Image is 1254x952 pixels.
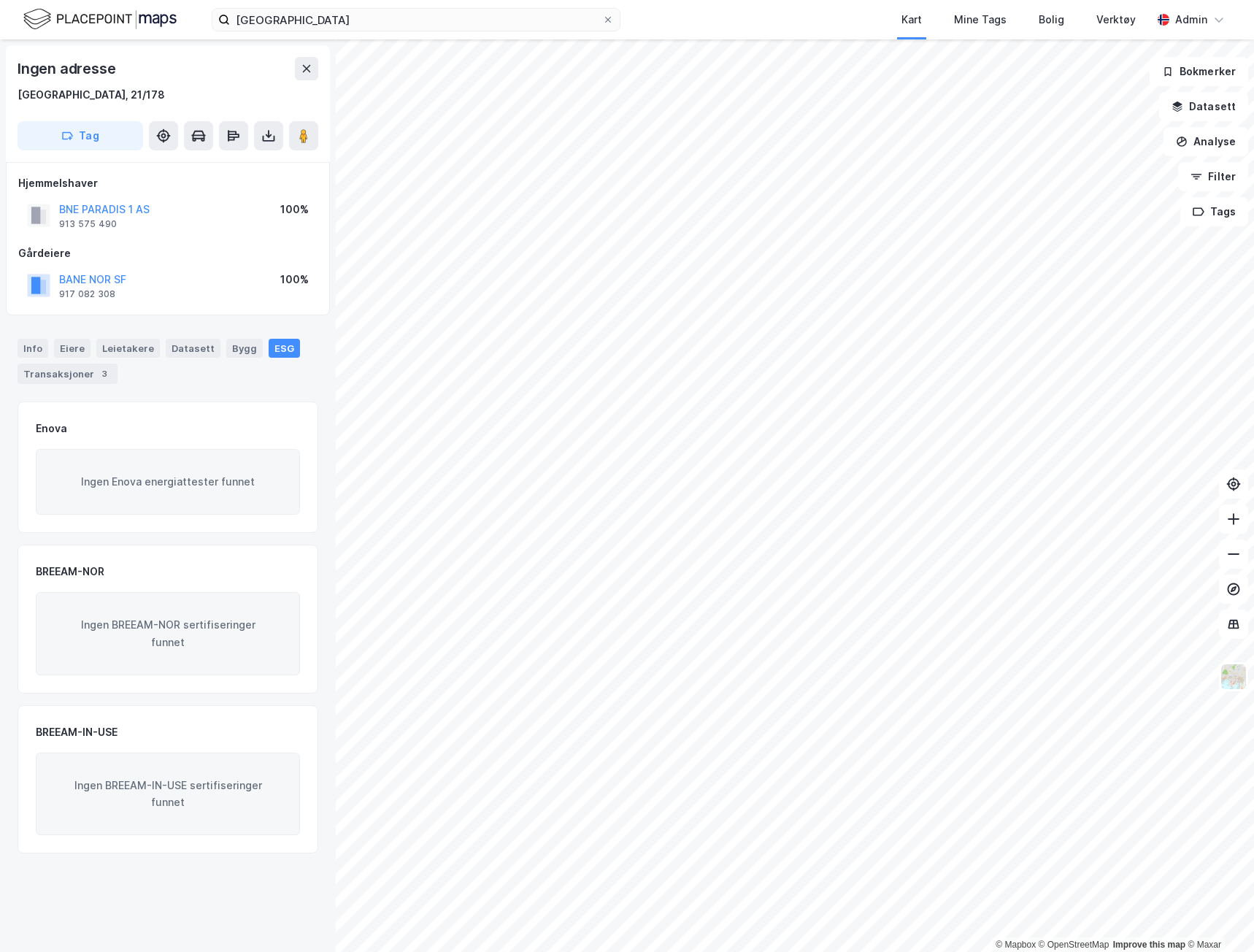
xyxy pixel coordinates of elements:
[18,339,48,358] div: Info
[280,201,309,218] div: 100%
[996,940,1036,950] a: Mapbox
[54,339,91,358] div: Eiere
[226,339,263,358] div: Bygg
[1180,197,1248,226] button: Tags
[18,121,143,150] button: Tag
[1039,11,1064,28] div: Bolig
[1178,162,1248,191] button: Filter
[1150,57,1248,86] button: Bokmerker
[36,592,300,675] div: Ingen BREEAM-NOR sertifiseringer funnet
[18,174,318,192] div: Hjemmelshaver
[96,339,160,358] div: Leietakere
[166,339,220,358] div: Datasett
[59,288,115,300] div: 917 082 308
[23,7,177,32] img: logo.f888ab2527a4732fd821a326f86c7f29.svg
[269,339,300,358] div: ESG
[1220,663,1247,691] img: Z
[901,11,922,28] div: Kart
[230,9,602,31] input: Søk på adresse, matrikkel, gårdeiere, leietakere eller personer
[1096,11,1136,28] div: Verktøy
[1181,882,1254,952] div: Kontrollprogram for chat
[36,563,104,580] div: BREEAM-NOR
[59,218,117,230] div: 913 575 490
[1175,11,1207,28] div: Admin
[1163,127,1248,156] button: Analyse
[18,57,118,80] div: Ingen adresse
[1039,940,1109,950] a: OpenStreetMap
[36,753,300,836] div: Ingen BREEAM-IN-USE sertifiseringer funnet
[280,271,309,288] div: 100%
[18,245,318,262] div: Gårdeiere
[36,723,118,741] div: BREEAM-IN-USE
[36,420,67,437] div: Enova
[18,86,165,104] div: [GEOGRAPHIC_DATA], 21/178
[954,11,1007,28] div: Mine Tags
[1113,940,1185,950] a: Improve this map
[1159,92,1248,121] button: Datasett
[1181,882,1254,952] iframe: Chat Widget
[36,449,300,515] div: Ingen Enova energiattester funnet
[97,366,112,381] div: 3
[18,364,118,384] div: Transaksjoner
